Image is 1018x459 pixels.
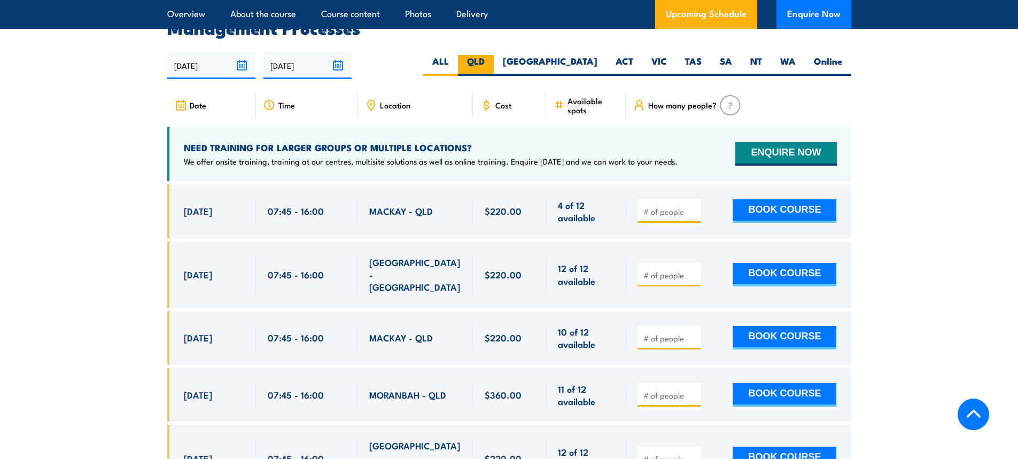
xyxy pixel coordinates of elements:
[184,331,212,344] span: [DATE]
[735,142,836,166] button: ENQUIRE NOW
[190,100,206,110] span: Date
[733,199,836,223] button: BOOK COURSE
[733,326,836,349] button: BOOK COURSE
[643,333,697,344] input: # of people
[369,205,433,217] span: MACKAY - QLD
[167,5,851,35] h2: UPCOMING SCHEDULE FOR - "G2 Mine Supervisor Training - Carry Out Risk Management Processes"
[184,142,678,153] h4: NEED TRAINING FOR LARGER GROUPS OR MULTIPLE LOCATIONS?
[648,100,717,110] span: How many people?
[643,206,697,217] input: # of people
[369,388,446,401] span: MORANBAH - QLD
[643,390,697,401] input: # of people
[369,331,433,344] span: MACKAY - QLD
[380,100,410,110] span: Location
[184,268,212,281] span: [DATE]
[733,383,836,407] button: BOOK COURSE
[676,55,711,76] label: TAS
[268,331,324,344] span: 07:45 - 16:00
[495,100,511,110] span: Cost
[369,256,461,293] span: [GEOGRAPHIC_DATA] - [GEOGRAPHIC_DATA]
[771,55,805,76] label: WA
[558,383,614,408] span: 11 of 12 available
[278,100,295,110] span: Time
[558,325,614,351] span: 10 of 12 available
[642,55,676,76] label: VIC
[607,55,642,76] label: ACT
[485,388,522,401] span: $360.00
[263,52,352,79] input: To date
[558,262,614,287] span: 12 of 12 available
[458,55,494,76] label: QLD
[568,96,618,114] span: Available spots
[184,156,678,167] p: We offer onsite training, training at our centres, multisite solutions as well as online training...
[184,388,212,401] span: [DATE]
[485,268,522,281] span: $220.00
[184,205,212,217] span: [DATE]
[268,268,324,281] span: 07:45 - 16:00
[494,55,607,76] label: [GEOGRAPHIC_DATA]
[741,55,771,76] label: NT
[167,52,255,79] input: From date
[268,388,324,401] span: 07:45 - 16:00
[268,205,324,217] span: 07:45 - 16:00
[485,331,522,344] span: $220.00
[733,263,836,286] button: BOOK COURSE
[485,205,522,217] span: $220.00
[423,55,458,76] label: ALL
[805,55,851,76] label: Online
[558,199,614,224] span: 4 of 12 available
[643,270,697,281] input: # of people
[711,55,741,76] label: SA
